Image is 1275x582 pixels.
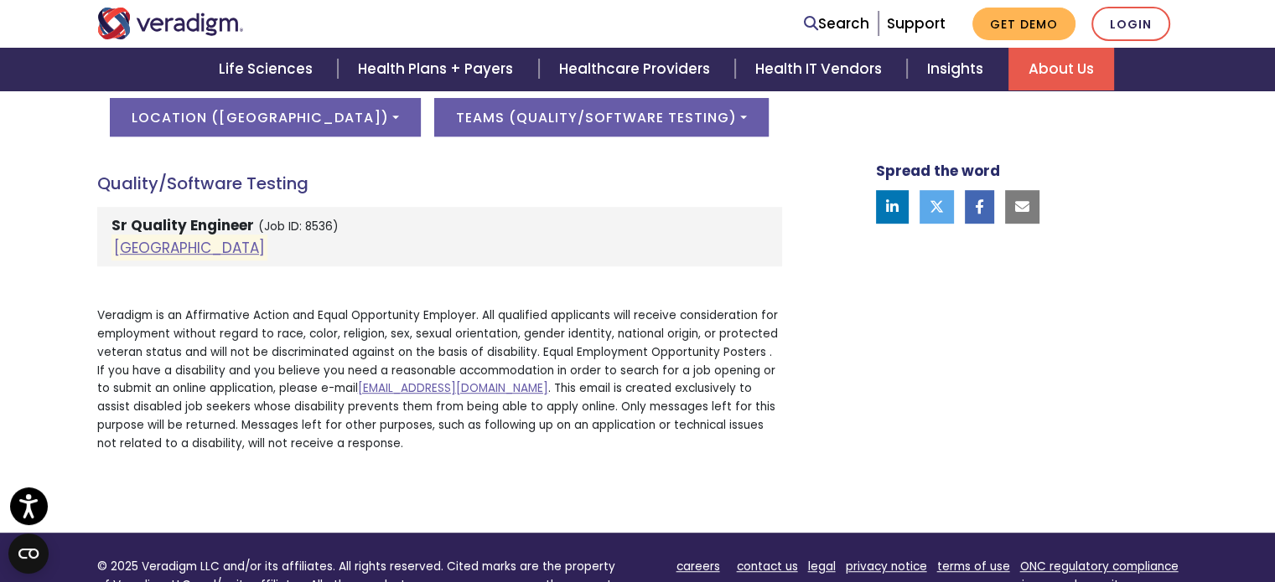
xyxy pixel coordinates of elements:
small: (Job ID: 8536) [258,219,339,234]
a: Health IT Vendors [735,48,907,90]
a: Search [804,13,869,35]
a: Support [887,13,946,33]
h4: Quality/Software Testing [97,173,782,193]
strong: Sr Quality Engineer [111,215,254,235]
a: Login [1091,7,1170,41]
a: ONC regulatory compliance [1020,559,1179,574]
img: Veradigm logo [97,8,244,39]
a: careers [676,559,720,574]
a: legal [808,559,836,574]
a: Healthcare Providers [539,48,735,90]
button: Teams (Quality/Software Testing) [434,98,769,136]
a: [GEOGRAPHIC_DATA] [114,238,265,258]
button: Open CMP widget [8,533,49,574]
button: Location ([GEOGRAPHIC_DATA]) [110,98,421,136]
a: About Us [1008,48,1114,90]
strong: Spread the word [876,161,1000,181]
a: Get Demo [972,8,1075,40]
a: contact us [737,559,798,574]
p: Veradigm is an Affirmative Action and Equal Opportunity Employer. All qualified applicants will r... [97,306,782,452]
a: [EMAIL_ADDRESS][DOMAIN_NAME] [358,380,548,396]
a: privacy notice [846,559,927,574]
a: terms of use [937,559,1010,574]
a: Life Sciences [199,48,338,90]
a: Insights [907,48,1008,90]
a: Health Plans + Payers [338,48,538,90]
